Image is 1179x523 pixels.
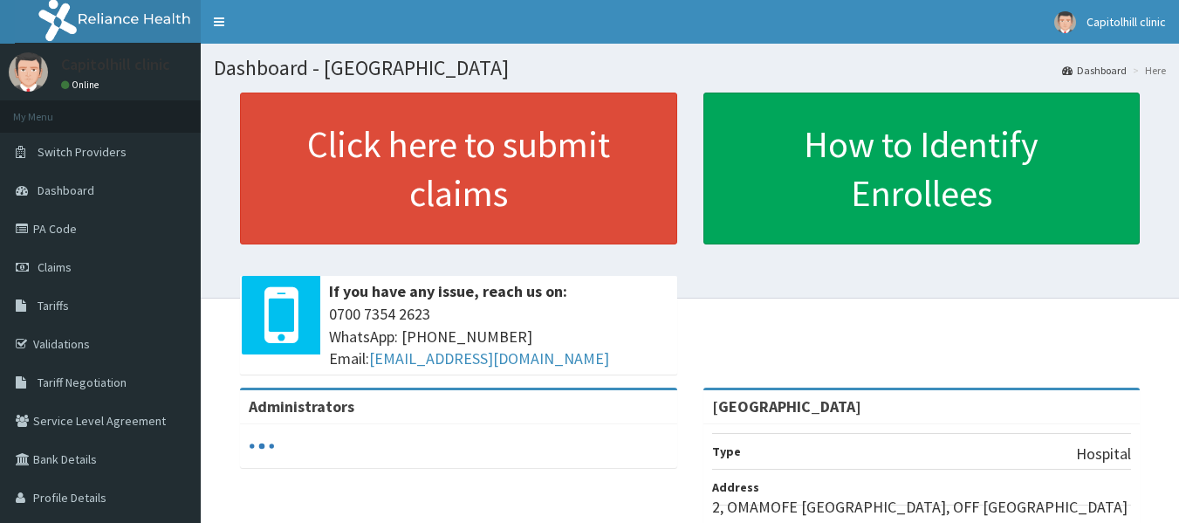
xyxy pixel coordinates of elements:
li: Here [1128,63,1166,78]
b: If you have any issue, reach us on: [329,281,567,301]
a: Click here to submit claims [240,93,677,244]
span: Dashboard [38,182,94,198]
b: Administrators [249,396,354,416]
a: [EMAIL_ADDRESS][DOMAIN_NAME] [369,348,609,368]
img: User Image [9,52,48,92]
svg: audio-loading [249,433,275,459]
strong: [GEOGRAPHIC_DATA] [712,396,861,416]
p: Capitolhill clinic [61,57,170,72]
a: Online [61,79,103,91]
h1: Dashboard - [GEOGRAPHIC_DATA] [214,57,1166,79]
a: How to Identify Enrollees [703,93,1141,244]
span: Claims [38,259,72,275]
span: Tariff Negotiation [38,375,127,390]
img: User Image [1054,11,1076,33]
b: Type [712,444,741,459]
span: Capitolhill clinic [1086,14,1166,30]
span: Tariffs [38,298,69,313]
b: Address [712,479,759,495]
span: 0700 7354 2623 WhatsApp: [PHONE_NUMBER] Email: [329,303,668,370]
a: Dashboard [1062,63,1127,78]
p: Hospital [1076,443,1131,465]
span: Switch Providers [38,144,127,160]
